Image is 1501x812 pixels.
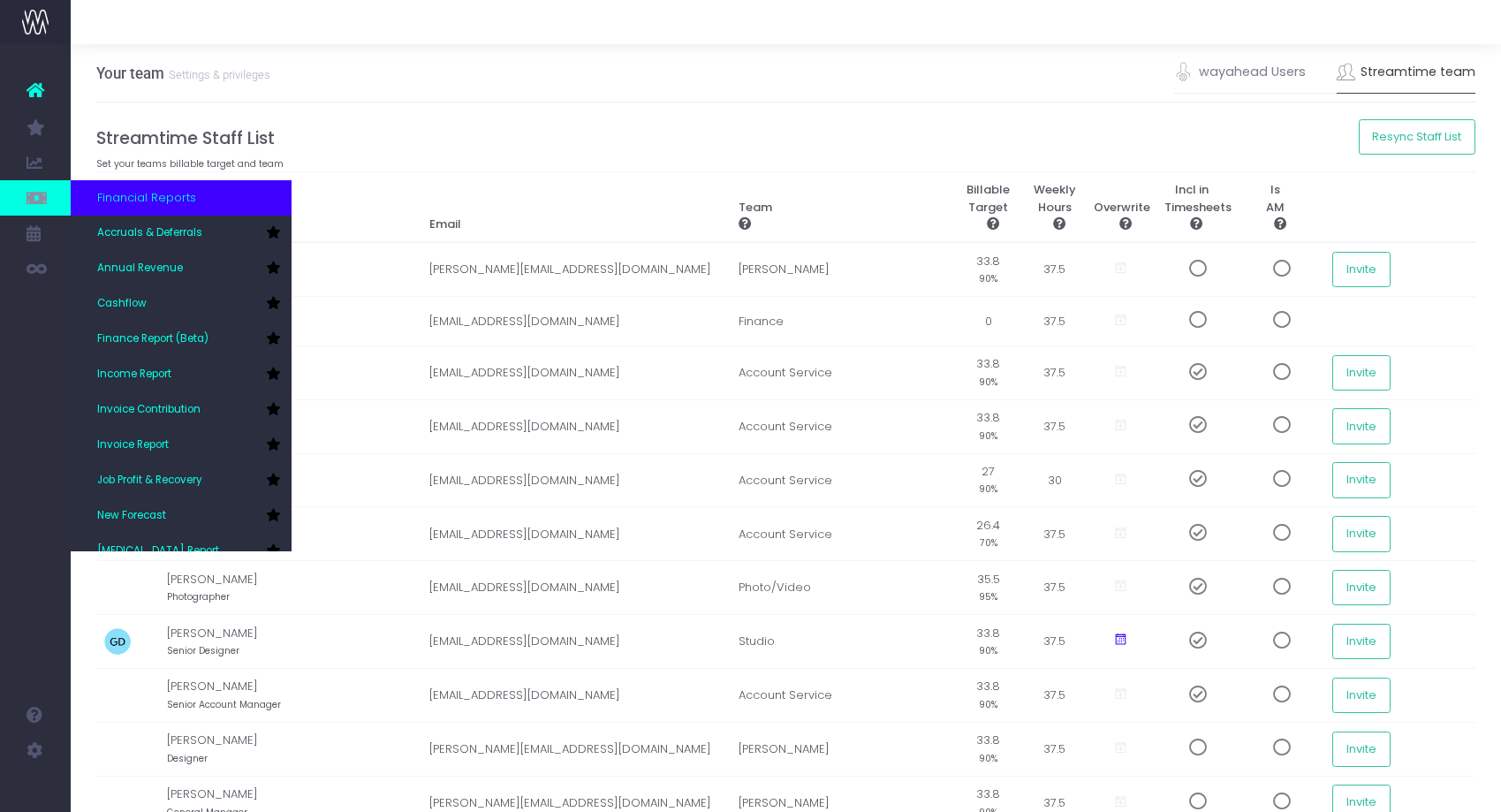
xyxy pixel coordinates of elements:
td: [PERSON_NAME] [167,345,421,399]
a: Finance Report (Beta) [71,322,292,357]
small: 90% [979,695,997,711]
td: Account Service [730,507,953,561]
td: [PERSON_NAME] [167,722,421,776]
span: Invoice Report [97,437,169,453]
img: images/default_profile_image.png [22,777,49,803]
td: Account Service [730,453,953,507]
td: 26.4 [953,507,1024,561]
span: Income Report [97,367,171,383]
td: [EMAIL_ADDRESS][DOMAIN_NAME] [421,561,730,615]
td: [PERSON_NAME] [167,615,421,669]
small: Photographer [167,588,230,603]
button: Invite [1332,252,1391,287]
td: [EMAIL_ADDRESS][DOMAIN_NAME] [421,453,730,507]
small: Settings & privileges [164,65,270,82]
small: 90% [979,427,997,443]
td: [EMAIL_ADDRESS][DOMAIN_NAME] [421,507,730,561]
small: 90% [979,480,997,496]
span: Job Profit & Recovery [97,473,202,489]
td: [PERSON_NAME] [167,242,421,296]
span: Invoice Contribution [97,402,201,418]
td: 37.5 [1024,345,1086,399]
td: [PERSON_NAME] [167,399,421,453]
a: Job Profit & Recovery [71,463,292,498]
td: 37.5 [1024,242,1086,296]
td: [EMAIL_ADDRESS][DOMAIN_NAME] [421,615,730,669]
small: 90% [979,641,997,657]
small: Senior Account Manager [167,695,281,711]
td: [EMAIL_ADDRESS][DOMAIN_NAME] [421,297,730,346]
th: Weekly Hours [1024,172,1086,243]
button: Invite [1332,570,1391,605]
h3: Your team [96,65,270,82]
a: [MEDICAL_DATA] Report [71,534,292,569]
small: 90% [979,373,997,389]
span: [MEDICAL_DATA] Report [97,543,219,559]
td: 37.5 [1024,399,1086,453]
td: 33.8 [953,345,1024,399]
td: Photo/Video [730,561,953,615]
td: [EMAIL_ADDRESS][DOMAIN_NAME] [421,399,730,453]
td: 33.8 [953,668,1024,722]
td: 37.5 [1024,297,1086,346]
img: profile_images [104,682,131,709]
button: Invite [1332,678,1391,713]
td: [PERSON_NAME] [167,668,421,722]
td: Account Service [730,668,953,722]
td: [PERSON_NAME] [730,722,953,776]
a: Invoice Report [71,428,292,463]
a: Accruals & Deferrals [71,216,292,251]
a: Cashflow [71,286,292,322]
span: Financial Reports [97,189,196,207]
small: 90% [979,749,997,765]
td: [EMAIL_ADDRESS][DOMAIN_NAME] [421,345,730,399]
a: Streamtime team [1337,52,1476,93]
small: Senior Designer [167,641,239,657]
img: profile_images [104,574,131,601]
small: Designer [167,749,208,765]
td: Studio [730,615,953,669]
td: 37.5 [1024,722,1086,776]
button: Invite [1332,732,1391,767]
td: Account Service [730,399,953,453]
span: New Forecast [97,508,166,524]
th: Billable Target [953,172,1024,243]
td: 33.8 [953,615,1024,669]
th: Name [96,172,421,243]
small: 95% [979,588,997,603]
button: Invite [1332,624,1391,659]
td: [PERSON_NAME] [730,242,953,296]
td: 33.8 [953,722,1024,776]
td: Accounts Metropolis [167,297,421,346]
span: Accruals & Deferrals [97,225,202,241]
th: Incl in Timesheets [1156,172,1227,243]
td: 37.5 [1024,561,1086,615]
button: Invite [1332,408,1391,444]
td: 37.5 [1024,507,1086,561]
img: profile_images [104,628,131,655]
th: Email [421,172,730,243]
span: Annual Revenue [97,261,183,277]
a: Income Report [71,357,292,392]
th: Team [730,172,953,243]
a: Invoice Contribution [71,392,292,428]
td: 0 [953,297,1024,346]
h4: Streamtime Staff List [96,128,1476,148]
td: [PERSON_NAME] [167,453,421,507]
td: 35.5 [953,561,1024,615]
a: wayahead Users [1174,52,1306,93]
span: Finance Report (Beta) [97,331,208,347]
span: Cashflow [97,296,147,312]
th: Is AM [1227,172,1324,243]
td: 33.8 [953,399,1024,453]
button: Invite [1332,516,1391,551]
td: [PERSON_NAME] [167,561,421,615]
small: 70% [980,534,997,550]
a: New Forecast [71,498,292,534]
td: 37.5 [1024,615,1086,669]
td: 37.5 [1024,668,1086,722]
td: [PERSON_NAME][EMAIL_ADDRESS][DOMAIN_NAME] [421,242,730,296]
button: Invite [1332,462,1391,497]
th: Overwrite [1086,172,1156,243]
small: Set your teams billable target and team [96,155,284,171]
